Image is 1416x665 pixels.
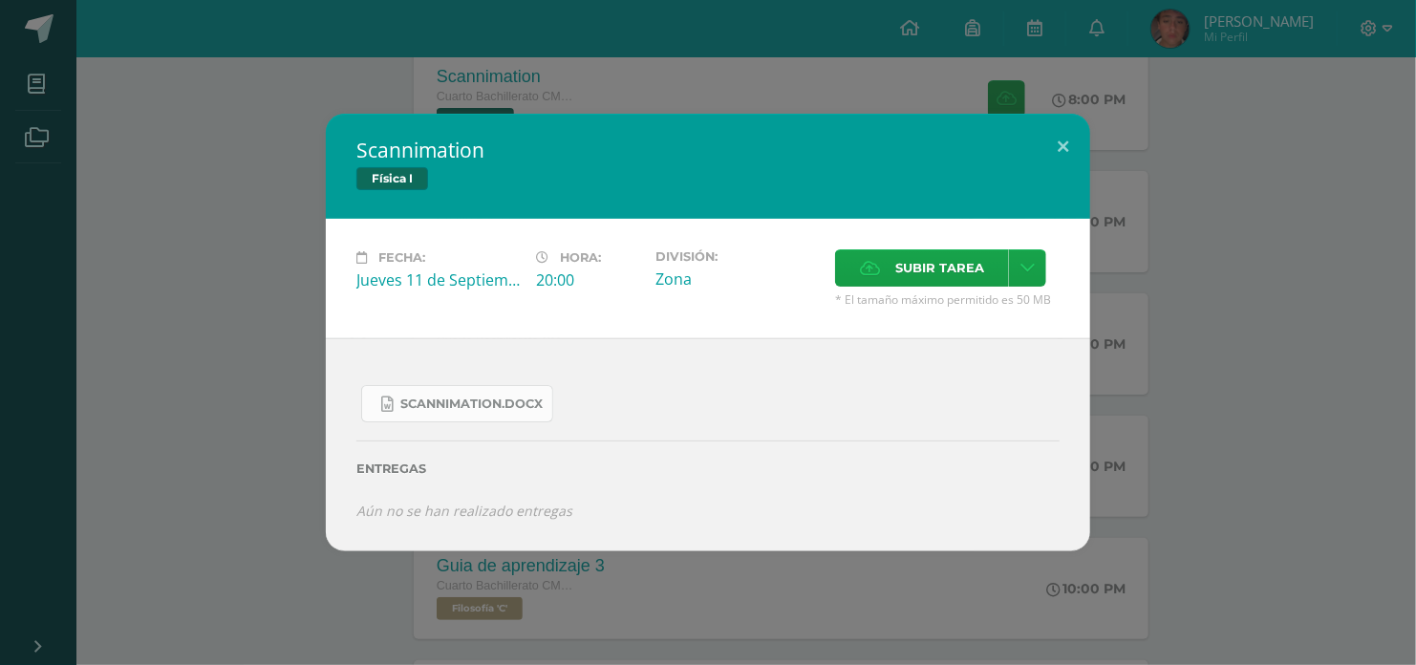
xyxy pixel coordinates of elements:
[835,291,1060,308] span: * El tamaño máximo permitido es 50 MB
[356,269,521,290] div: Jueves 11 de Septiembre
[655,268,820,290] div: Zona
[356,502,572,520] i: Aún no se han realizado entregas
[536,269,640,290] div: 20:00
[560,250,601,265] span: Hora:
[895,250,984,286] span: Subir tarea
[356,137,1060,163] h2: Scannimation
[400,397,543,412] span: Scannimation.docx
[356,167,428,190] span: Física I
[378,250,425,265] span: Fecha:
[356,461,1060,476] label: Entregas
[1036,114,1090,179] button: Close (Esc)
[655,249,820,264] label: División:
[361,385,553,422] a: Scannimation.docx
